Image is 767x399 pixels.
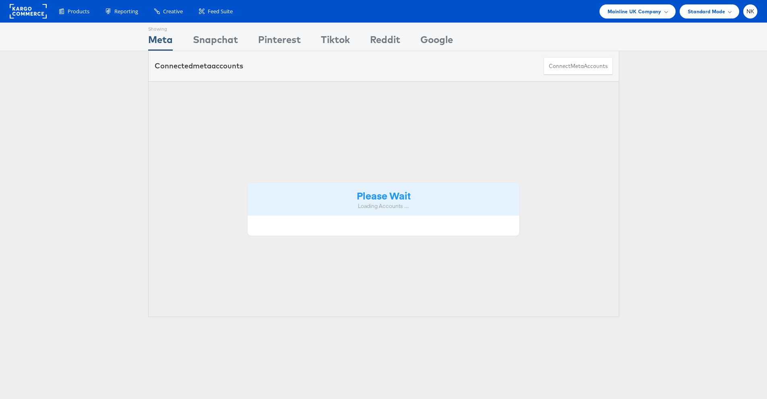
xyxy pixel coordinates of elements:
[148,23,173,33] div: Showing
[193,33,238,51] div: Snapchat
[114,8,138,15] span: Reporting
[155,61,243,71] div: Connected accounts
[254,202,514,210] div: Loading Accounts ....
[258,33,301,51] div: Pinterest
[193,61,211,70] span: meta
[357,189,411,202] strong: Please Wait
[688,7,725,16] span: Standard Mode
[608,7,662,16] span: Mainline UK Company
[163,8,183,15] span: Creative
[370,33,400,51] div: Reddit
[321,33,350,51] div: Tiktok
[148,33,173,51] div: Meta
[544,57,613,75] button: ConnectmetaAccounts
[68,8,89,15] span: Products
[208,8,233,15] span: Feed Suite
[746,9,755,14] span: NK
[420,33,453,51] div: Google
[571,62,584,70] span: meta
